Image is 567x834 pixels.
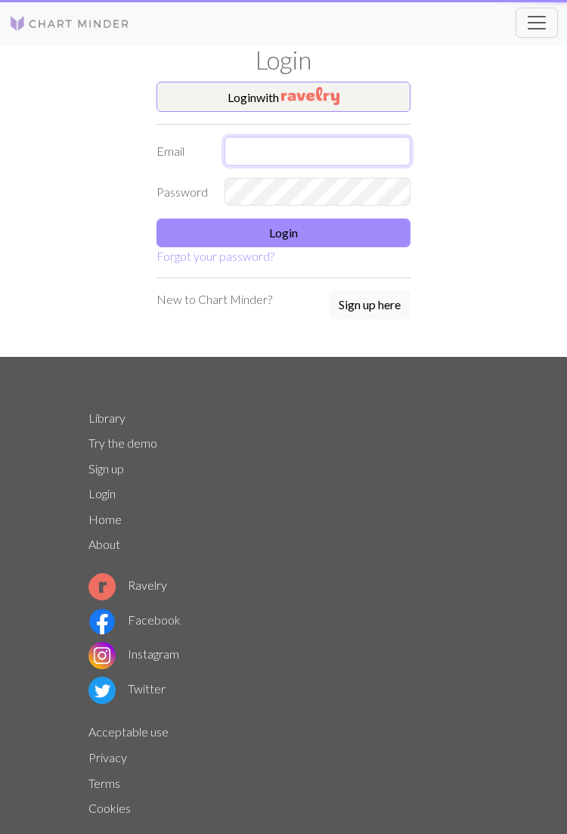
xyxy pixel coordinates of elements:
[88,512,122,526] a: Home
[88,724,169,739] a: Acceptable use
[147,137,215,166] label: Email
[329,290,411,319] button: Sign up here
[88,578,167,592] a: Ravelry
[88,537,120,551] a: About
[88,573,116,600] img: Ravelry logo
[88,486,116,501] a: Login
[147,178,215,206] label: Password
[88,612,181,627] a: Facebook
[88,642,116,669] img: Instagram logo
[156,290,272,308] p: New to Chart Minder?
[88,646,179,661] a: Instagram
[516,8,558,38] button: Toggle navigation
[88,461,124,476] a: Sign up
[156,82,411,112] button: Loginwith
[88,677,116,704] img: Twitter logo
[329,290,411,321] a: Sign up here
[88,608,116,635] img: Facebook logo
[9,14,130,33] img: Logo
[88,801,131,815] a: Cookies
[79,45,488,76] h1: Login
[281,87,339,105] img: Ravelry
[88,750,127,764] a: Privacy
[88,776,120,790] a: Terms
[88,436,157,450] a: Try the demo
[156,219,411,247] button: Login
[88,681,166,696] a: Twitter
[88,411,125,425] a: Library
[156,249,274,263] a: Forgot your password?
